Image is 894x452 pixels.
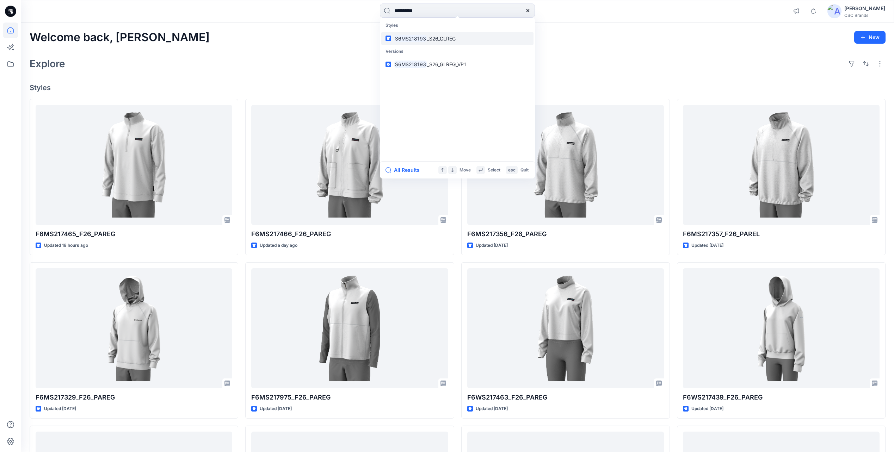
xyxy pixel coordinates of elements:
[30,83,886,92] h4: Styles
[467,229,664,239] p: F6MS217356_F26_PAREG
[381,19,534,32] p: Styles
[691,242,723,249] p: Updated [DATE]
[381,45,534,58] p: Versions
[683,229,880,239] p: F6MS217357_F26_PAREL
[508,167,516,174] p: esc
[467,393,664,402] p: F6WS217463_F26_PAREG
[36,268,232,388] a: F6MS217329_F26_PAREG
[251,229,448,239] p: F6MS217466_F26_PAREG
[260,405,292,413] p: Updated [DATE]
[251,393,448,402] p: F6MS217975_F26_PAREG
[827,4,841,18] img: avatar
[386,166,424,174] button: All Results
[683,105,880,225] a: F6MS217357_F26_PAREL
[260,242,297,249] p: Updated a day ago
[520,167,529,174] p: Quit
[44,405,76,413] p: Updated [DATE]
[381,32,534,45] a: S6MS218193_S26_GLREG
[36,105,232,225] a: F6MS217465_F26_PAREG
[427,61,466,67] span: _S26_GLREG_VP1
[691,405,723,413] p: Updated [DATE]
[467,268,664,388] a: F6WS217463_F26_PAREG
[251,268,448,388] a: F6MS217975_F26_PAREG
[844,4,885,13] div: [PERSON_NAME]
[476,405,508,413] p: Updated [DATE]
[427,36,456,42] span: _S26_GLREG
[460,167,471,174] p: Move
[381,58,534,71] a: S6MS218193_S26_GLREG_VP1
[683,393,880,402] p: F6WS217439_F26_PAREG
[394,60,427,68] mark: S6MS218193
[44,242,88,249] p: Updated 19 hours ago
[394,34,427,43] mark: S6MS218193
[251,105,448,225] a: F6MS217466_F26_PAREG
[683,268,880,388] a: F6WS217439_F26_PAREG
[467,105,664,225] a: F6MS217356_F26_PAREG
[476,242,508,249] p: Updated [DATE]
[30,31,210,44] h2: Welcome back, [PERSON_NAME]
[36,393,232,402] p: F6MS217329_F26_PAREG
[36,229,232,239] p: F6MS217465_F26_PAREG
[844,13,885,18] div: CSC Brands
[854,31,886,44] button: New
[30,58,65,69] h2: Explore
[488,167,500,174] p: Select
